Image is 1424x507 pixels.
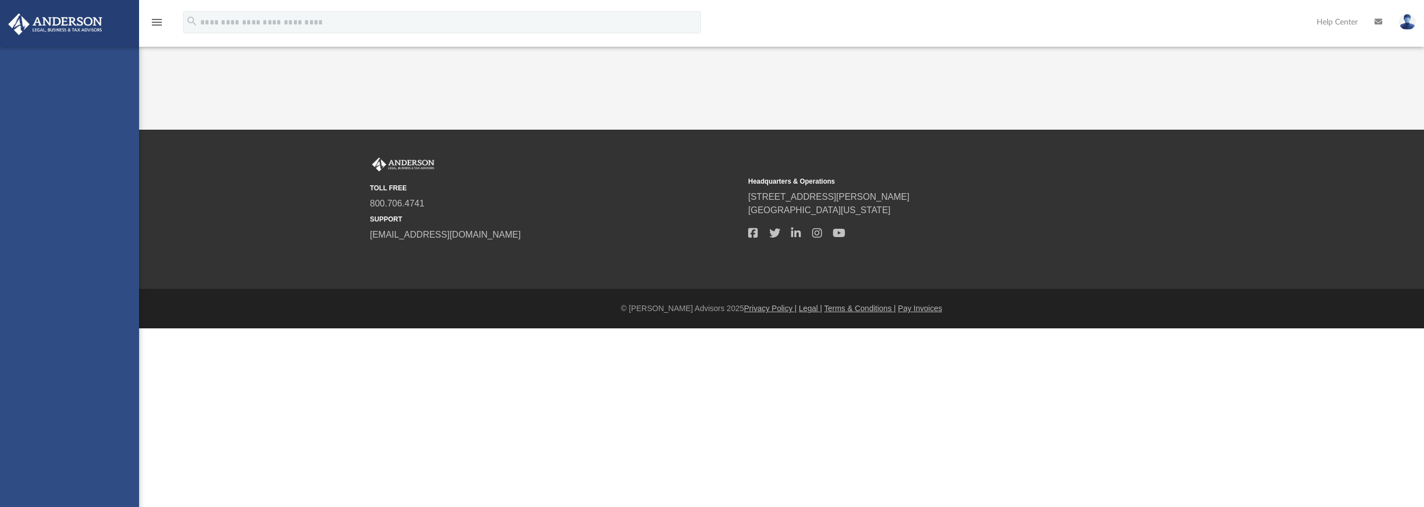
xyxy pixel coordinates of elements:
small: TOLL FREE [370,183,740,193]
a: [EMAIL_ADDRESS][DOMAIN_NAME] [370,230,521,239]
small: Headquarters & Operations [748,176,1119,186]
a: [GEOGRAPHIC_DATA][US_STATE] [748,205,891,215]
a: Pay Invoices [898,304,942,313]
img: User Pic [1399,14,1416,30]
i: menu [150,16,164,29]
a: Terms & Conditions | [824,304,896,313]
a: 800.706.4741 [370,199,424,208]
a: [STREET_ADDRESS][PERSON_NAME] [748,192,909,201]
div: © [PERSON_NAME] Advisors 2025 [139,303,1424,314]
a: menu [150,21,164,29]
a: Privacy Policy | [744,304,797,313]
img: Anderson Advisors Platinum Portal [370,157,437,172]
img: Anderson Advisors Platinum Portal [5,13,106,35]
a: Legal | [799,304,822,313]
small: SUPPORT [370,214,740,224]
i: search [186,15,198,27]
